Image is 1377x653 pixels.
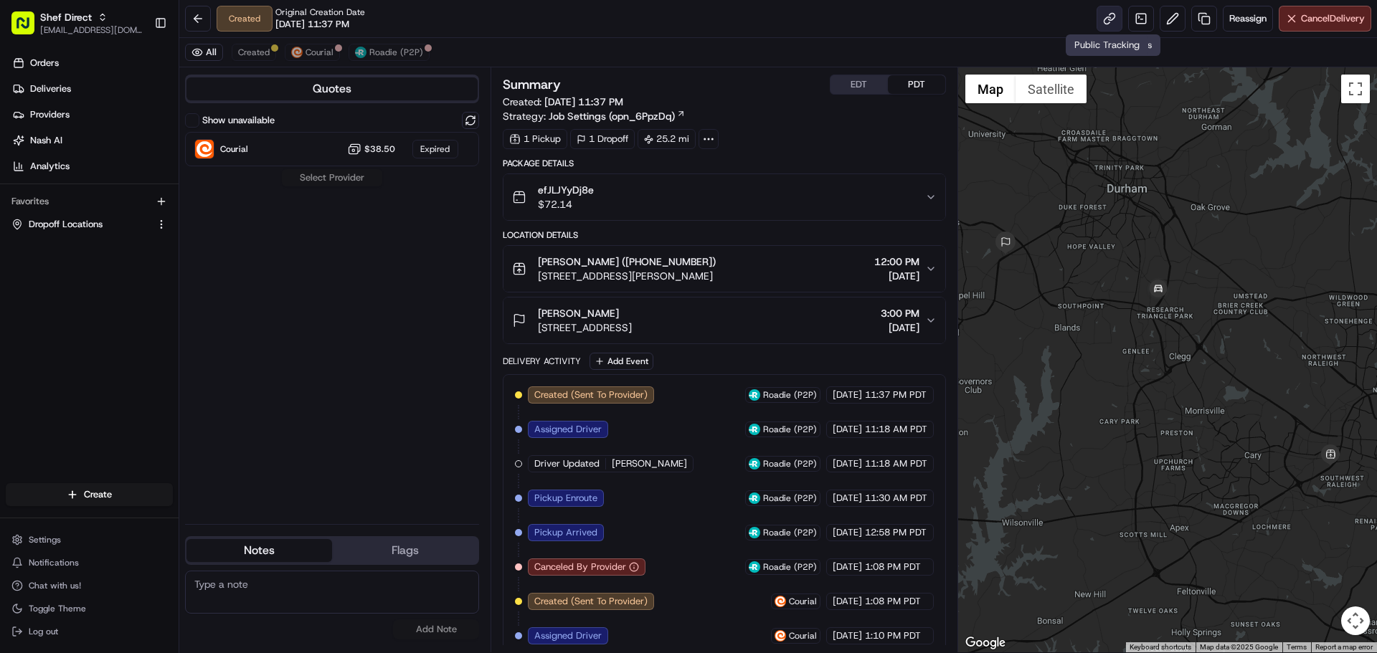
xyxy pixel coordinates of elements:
button: Create [6,483,173,506]
span: Roadie (P2P) [763,492,817,504]
span: Created (Sent To Provider) [534,389,648,401]
button: Keyboard shortcuts [1130,642,1191,652]
span: [PERSON_NAME] [612,457,687,470]
button: Notifications [6,553,173,573]
span: Courial [306,47,333,58]
div: 📗 [14,283,26,295]
span: 1:08 PM PDT [865,561,921,573]
button: Show street map [965,75,1016,103]
div: 💻 [121,283,133,295]
img: roadie-logo-v2.jpg [749,424,760,435]
button: See all [222,183,261,201]
button: Show satellite imagery [1016,75,1087,103]
span: Canceled By Provider [534,561,626,573]
button: Courial [285,44,340,61]
span: Chat with us! [29,580,81,591]
span: Nash AI [30,134,62,147]
span: [STREET_ADDRESS] [538,320,632,335]
img: couriallogo.png [775,630,786,642]
span: 3:00 PM [881,306,919,320]
p: Welcome 👋 [14,57,261,80]
div: 1 Pickup [503,129,567,149]
button: Flags [332,539,478,562]
span: [STREET_ADDRESS][PERSON_NAME] [538,269,716,283]
button: [PERSON_NAME][STREET_ADDRESS]3:00 PM[DATE] [503,297,945,343]
img: couriallogo.png [775,596,786,607]
span: 11:18 AM PDT [865,423,927,436]
img: 1736555255976-a54dd68f-1ca7-489b-9aae-adbdc363a1c4 [14,137,40,163]
span: [DATE] 11:37 PM [544,95,623,108]
span: Driver Updated [534,457,600,470]
button: Chat with us! [6,576,173,596]
button: Start new chat [244,141,261,158]
div: 1 Dropoff [570,129,635,149]
span: Dropoff Locations [29,218,103,231]
button: CancelDelivery [1279,6,1371,32]
span: Deliveries [30,82,71,95]
span: [DATE] [833,423,862,436]
button: Reassign [1223,6,1273,32]
div: Location Details [503,229,945,241]
div: We're available if you need us! [65,151,197,163]
span: Reassign [1229,12,1267,25]
span: Created: [503,95,623,109]
img: roadie-logo-v2.jpg [355,47,366,58]
span: Roadie (P2P) [763,458,817,470]
span: Create [84,488,112,501]
span: Map data ©2025 Google [1200,643,1278,651]
span: Roadie (P2P) [763,389,817,401]
img: roadie-logo-v2.jpg [749,389,760,401]
a: Orders [6,52,179,75]
span: Notifications [29,557,79,568]
span: [DATE] [833,389,862,401]
div: Expired [412,140,458,158]
span: Providers [30,108,70,121]
a: Nash AI [6,129,179,152]
button: Roadie (P2P) [349,44,430,61]
h3: Summary [503,78,561,91]
img: Google [962,634,1009,652]
span: Analytics [30,160,70,173]
span: Courial [789,630,817,642]
a: Open this area in Google Maps (opens a new window) [962,634,1009,652]
span: [DATE] [111,222,141,234]
img: roadie-logo-v2.jpg [749,527,760,538]
a: Dropoff Locations [11,218,150,231]
span: Pickup Arrived [534,526,597,539]
span: Orders [30,57,59,70]
button: Toggle fullscreen view [1341,75,1370,103]
img: Shef Support [14,209,37,232]
span: [DATE] [833,561,862,573]
a: Providers [6,103,179,126]
span: [DATE] [833,526,862,539]
span: Courial [220,143,248,155]
span: 11:30 AM PDT [865,492,927,505]
span: Pickup Enroute [534,492,597,505]
div: Delivery Activity [503,356,581,367]
img: Nash [14,14,43,43]
label: Show unavailable [202,114,275,127]
button: Log out [6,621,173,642]
span: efJLJYyDj8e [538,183,594,197]
span: Assigned Driver [534,629,602,642]
button: Dropoff Locations [6,213,173,236]
span: Pylon [143,317,174,328]
a: Job Settings (opn_6PpzDq) [549,109,686,123]
span: [PERSON_NAME] ([PHONE_NUMBER]) [538,254,716,269]
button: efJLJYyDj8e$72.14 [503,174,945,220]
button: Shef Direct [40,10,92,24]
span: Roadie (P2P) [763,527,817,538]
a: Terms (opens in new tab) [1287,643,1307,651]
span: API Documentation [136,282,230,296]
span: Created (Sent To Provider) [534,595,648,608]
span: Shef Support [44,222,100,234]
span: Courial [789,596,817,607]
span: Cancel Delivery [1301,12,1365,25]
a: 📗Knowledge Base [9,276,115,302]
span: Roadie (P2P) [763,561,817,573]
div: Public Tracking [1066,34,1148,56]
button: Map camera controls [1341,606,1370,635]
a: 💻API Documentation [115,276,236,302]
span: Created [238,47,270,58]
